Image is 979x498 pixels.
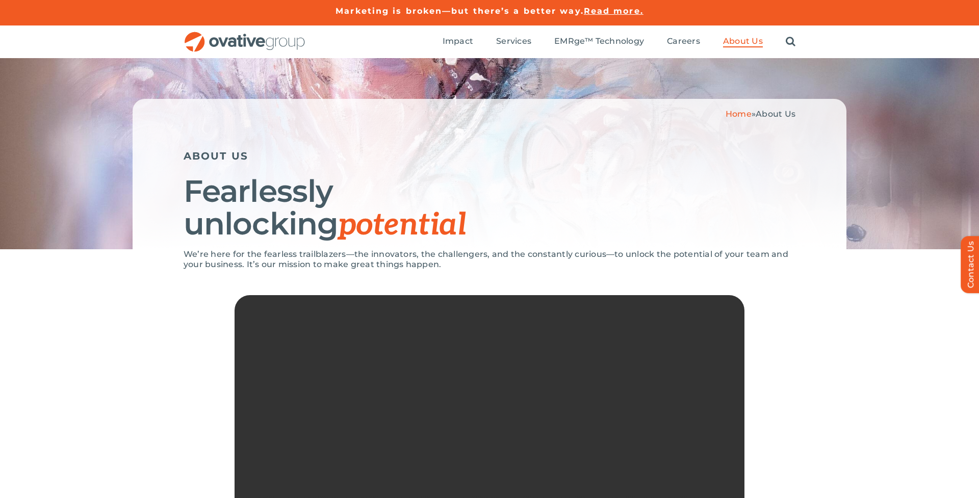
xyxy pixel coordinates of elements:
[667,36,700,46] span: Careers
[723,36,763,46] span: About Us
[184,175,795,242] h1: Fearlessly unlocking
[443,36,473,47] a: Impact
[756,109,795,119] span: About Us
[496,36,531,47] a: Services
[336,6,584,16] a: Marketing is broken—but there’s a better way.
[554,36,644,47] a: EMRge™ Technology
[726,109,752,119] a: Home
[726,109,795,119] span: »
[443,36,473,46] span: Impact
[786,36,795,47] a: Search
[184,31,306,40] a: OG_Full_horizontal_RGB
[667,36,700,47] a: Careers
[554,36,644,46] span: EMRge™ Technology
[338,207,466,244] span: potential
[723,36,763,47] a: About Us
[584,6,643,16] a: Read more.
[443,25,795,58] nav: Menu
[184,150,795,162] h5: ABOUT US
[496,36,531,46] span: Services
[184,249,795,270] p: We’re here for the fearless trailblazers—the innovators, the challengers, and the constantly curi...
